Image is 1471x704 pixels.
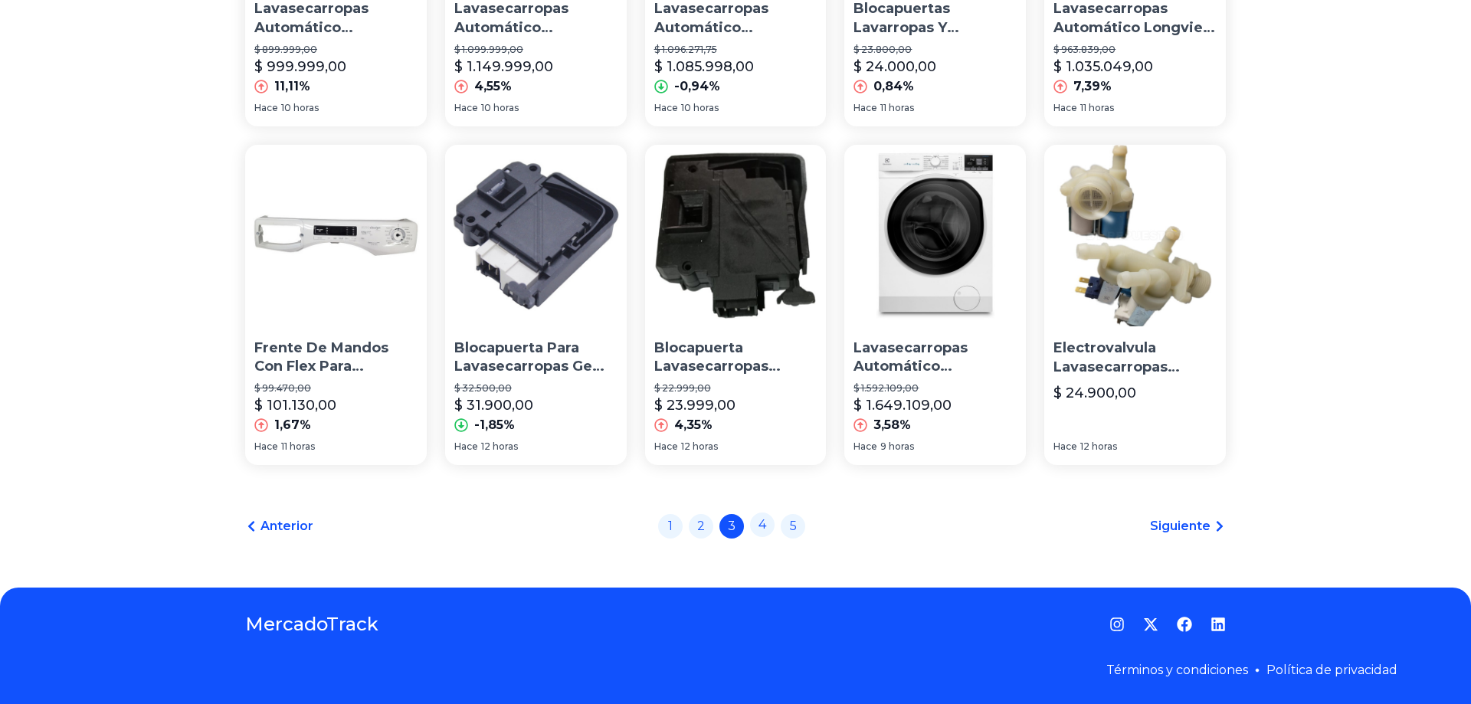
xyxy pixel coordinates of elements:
span: 11 horas [281,440,315,453]
p: $ 1.085.998,00 [654,56,754,77]
a: Política de privacidad [1266,663,1397,677]
a: Siguiente [1150,517,1226,535]
p: $ 1.149.999,00 [454,56,553,77]
span: 11 horas [880,102,914,114]
span: Hace [454,440,478,453]
span: Hace [454,102,478,114]
a: 4 [750,512,775,537]
span: 9 horas [880,440,914,453]
p: 4,55% [474,77,512,96]
p: Blocapuerta Para Lavasecarropas Ge Lsge09 General Electric [454,339,618,377]
span: Hace [1053,102,1077,114]
p: Blocapuerta Lavasecarropas General Electric 9kg Lsge09e09m [654,339,817,377]
p: Electrovalvula Lavasecarropas Longvie 3 Via Valvula Original [1053,339,1217,377]
p: 7,39% [1073,77,1112,96]
a: 1 [658,514,683,539]
span: Hace [1053,440,1077,453]
img: Blocapuerta Lavasecarropas General Electric 9kg Lsge09e09m [645,145,827,326]
a: Twitter [1143,617,1158,632]
a: Instagram [1109,617,1125,632]
a: 5 [781,514,805,539]
p: 4,35% [674,416,713,434]
p: 3,58% [873,416,911,434]
span: 12 horas [681,440,718,453]
a: Electrovalvula Lavasecarropas Longvie 3 Via Valvula OriginalElectrovalvula Lavasecarropas Longvie... [1044,145,1226,465]
p: $ 101.130,00 [254,395,336,416]
a: Frente De Mandos Con Flex Para Lavasecarropa Longvie Ls18012Frente De Mandos Con Flex Para Lavase... [245,145,427,465]
a: Términos y condiciones [1106,663,1248,677]
p: Frente De Mandos Con Flex Para Lavasecarropa Longvie Ls18012 [254,339,418,377]
a: Blocapuerta Lavasecarropas General Electric 9kg Lsge09e09mBlocapuerta Lavasecarropas General Elec... [645,145,827,465]
a: 2 [689,514,713,539]
span: Hace [853,102,877,114]
span: 10 horas [281,102,319,114]
span: Hace [853,440,877,453]
a: Lavasecarropas Automático Electrolux Perfect Care Ewd08 Inverter Blanco 8kg 220 vLavasecarropas A... [844,145,1026,465]
img: Electrovalvula Lavasecarropas Longvie 3 Via Valvula Original [1044,145,1226,326]
span: Hace [654,102,678,114]
a: LinkedIn [1211,617,1226,632]
p: $ 23.800,00 [853,44,1017,56]
span: Hace [254,440,278,453]
p: $ 32.500,00 [454,382,618,395]
p: $ 23.999,00 [654,395,735,416]
p: -0,94% [674,77,720,96]
span: 12 horas [481,440,518,453]
a: MercadoTrack [245,612,378,637]
p: $ 963.839,00 [1053,44,1217,56]
p: $ 899.999,00 [254,44,418,56]
p: $ 24.900,00 [1053,382,1136,404]
span: 10 horas [681,102,719,114]
p: $ 1.096.271,75 [654,44,817,56]
p: 0,84% [873,77,914,96]
p: Lavasecarropas Automático Electrolux Perfect Care Ewd08 Inverter Blanco 8kg 220 v [853,339,1017,377]
img: Lavasecarropas Automático Electrolux Perfect Care Ewd08 Inverter Blanco 8kg 220 v [844,145,1026,326]
p: $ 22.999,00 [654,382,817,395]
span: Hace [254,102,278,114]
p: $ 24.000,00 [853,56,936,77]
p: 1,67% [274,416,311,434]
a: Anterior [245,517,313,535]
p: $ 1.035.049,00 [1053,56,1153,77]
span: 11 horas [1080,102,1114,114]
a: Facebook [1177,617,1192,632]
p: $ 1.592.109,00 [853,382,1017,395]
p: -1,85% [474,416,515,434]
span: Anterior [260,517,313,535]
p: $ 1.649.109,00 [853,395,952,416]
p: $ 99.470,00 [254,382,418,395]
span: Siguiente [1150,517,1211,535]
a: Blocapuerta Para Lavasecarropas Ge Lsge09 General ElectricBlocapuerta Para Lavasecarropas Ge Lsge... [445,145,627,465]
span: Hace [654,440,678,453]
p: $ 1.099.999,00 [454,44,618,56]
p: $ 31.900,00 [454,395,533,416]
p: 11,11% [274,77,310,96]
p: $ 999.999,00 [254,56,346,77]
img: Frente De Mandos Con Flex Para Lavasecarropa Longvie Ls18012 [245,145,427,326]
span: 12 horas [1080,440,1117,453]
span: 10 horas [481,102,519,114]
img: Blocapuerta Para Lavasecarropas Ge Lsge09 General Electric [445,145,627,326]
